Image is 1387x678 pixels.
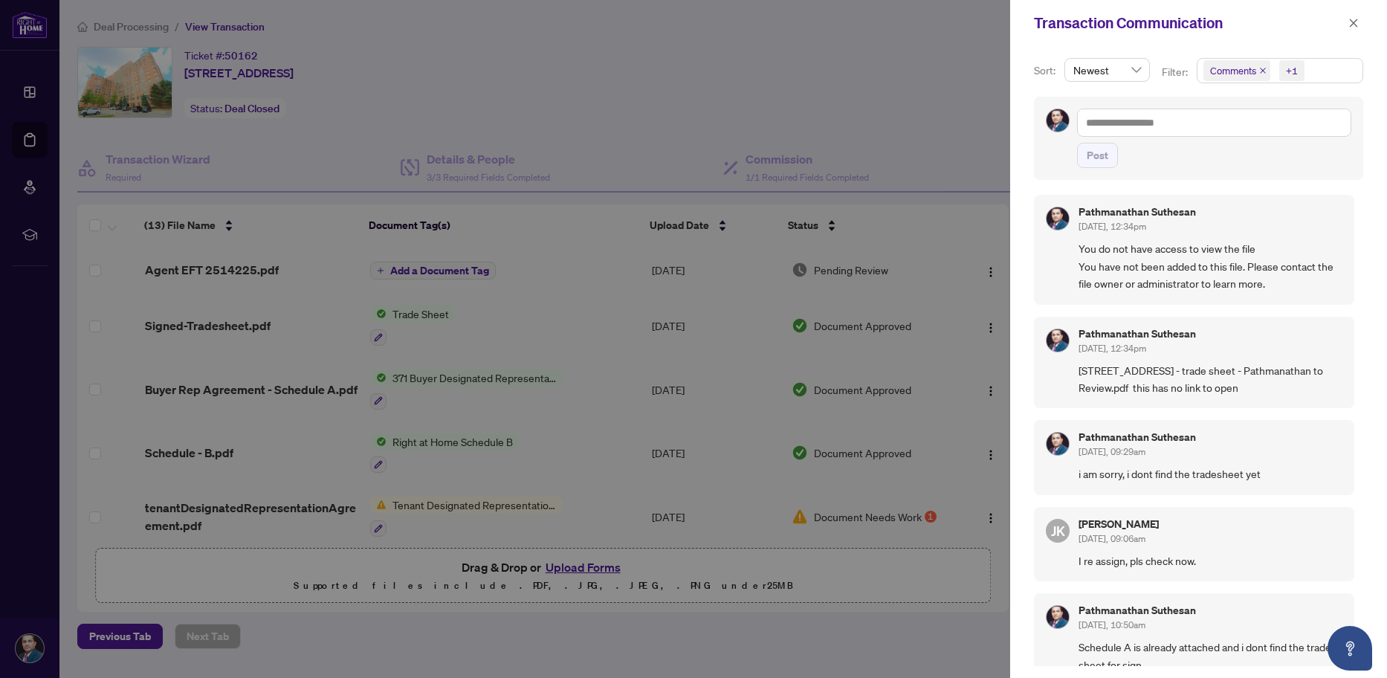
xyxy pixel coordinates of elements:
span: [DATE], 09:06am [1079,533,1145,544]
span: I re assign, pls check now. [1079,552,1342,569]
span: close [1348,18,1359,28]
img: Profile Icon [1047,606,1069,628]
div: +1 [1286,63,1298,78]
button: Post [1077,143,1118,168]
img: Profile Icon [1047,329,1069,352]
span: [DATE], 12:34pm [1079,343,1146,354]
span: Newest [1073,59,1141,81]
h5: Pathmanathan Suthesan [1079,329,1196,339]
h5: [PERSON_NAME] [1079,519,1159,529]
span: [STREET_ADDRESS] - trade sheet - Pathmanathan to Review.pdf this has no link to open [1079,362,1342,397]
h5: Pathmanathan Suthesan [1079,605,1196,616]
span: [DATE], 10:50am [1079,619,1145,630]
img: Profile Icon [1047,207,1069,230]
img: Profile Icon [1047,109,1069,132]
span: Schedule A is already attached and i dont find the trade sheet for sign [1079,639,1342,674]
span: [DATE], 12:34pm [1079,221,1146,232]
button: Open asap [1328,626,1372,671]
span: JK [1051,520,1065,541]
span: Comments [1210,63,1256,78]
img: Profile Icon [1047,433,1069,455]
span: [DATE], 09:29am [1079,446,1145,457]
h5: Pathmanathan Suthesan [1079,207,1196,217]
span: You do not have access to view the file You have not been added to this file. Please contact the ... [1079,240,1342,292]
p: Sort: [1034,62,1058,79]
div: Transaction Communication [1034,12,1344,34]
span: close [1259,67,1267,74]
h5: Pathmanathan Suthesan [1079,432,1196,442]
span: i am sorry, i dont find the tradesheet yet [1079,465,1342,482]
p: Filter: [1162,64,1190,80]
span: Comments [1203,60,1270,81]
